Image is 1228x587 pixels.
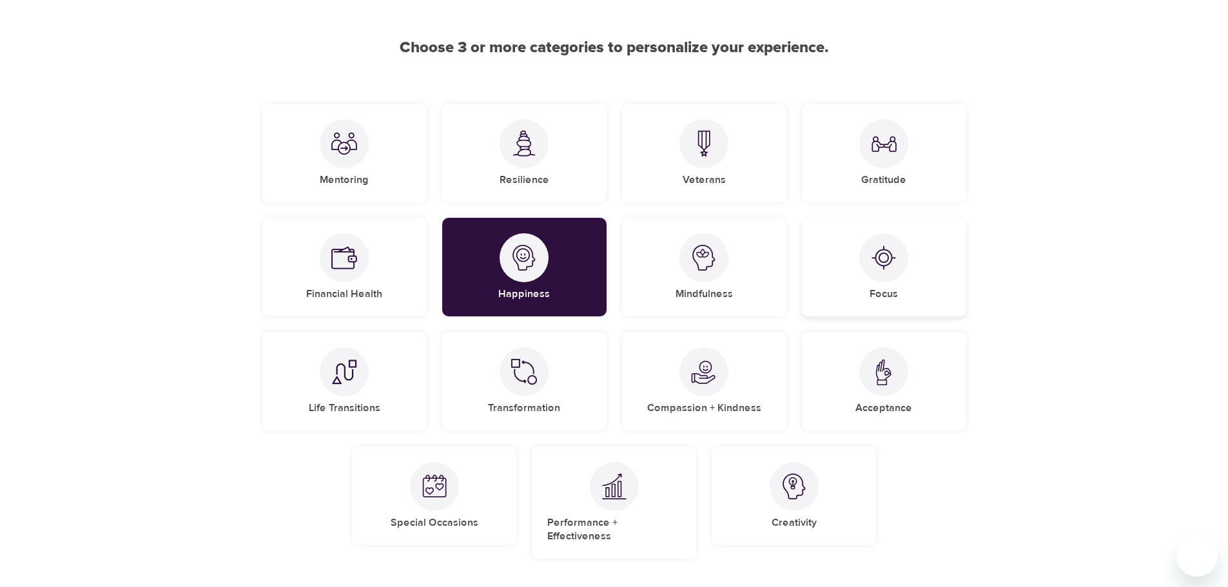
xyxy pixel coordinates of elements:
div: HappinessHappiness [442,218,607,316]
img: Resilience [511,130,537,157]
div: Compassion + KindnessCompassion + Kindness [622,332,786,430]
img: Happiness [511,245,537,271]
img: Acceptance [871,359,897,385]
div: MentoringMentoring [262,104,427,202]
img: Mindfulness [691,245,717,271]
h5: Financial Health [306,287,382,301]
img: Special Occasions [422,474,447,499]
h5: Life Transitions [309,401,380,415]
img: Mentoring [331,131,357,157]
h5: Resilience [500,173,549,187]
img: Creativity [781,474,807,499]
div: Life TransitionsLife Transitions [262,332,427,430]
h5: Transformation [488,401,560,415]
h5: Acceptance [855,401,912,415]
img: Gratitude [871,131,897,157]
h5: Mindfulness [676,287,733,301]
div: FocusFocus [802,218,966,316]
iframe: Button to launch messaging window [1176,535,1218,577]
img: Compassion + Kindness [691,359,717,385]
h5: Veterans [683,173,726,187]
div: VeteransVeterans [622,104,786,202]
div: Special OccasionsSpecial Occasions [352,447,516,545]
div: ResilienceResilience [442,104,607,202]
h5: Happiness [498,287,550,301]
h5: Mentoring [320,173,369,187]
img: Transformation [511,359,537,385]
div: TransformationTransformation [442,332,607,430]
img: Life Transitions [331,359,357,385]
div: MindfulnessMindfulness [622,218,786,316]
img: Financial Health [331,245,357,271]
h5: Gratitude [861,173,906,187]
img: Focus [871,245,897,271]
h5: Performance + Effectiveness [547,516,681,544]
h5: Compassion + Kindness [647,401,761,415]
h5: Focus [870,287,898,301]
img: Veterans [691,130,717,157]
div: AcceptanceAcceptance [802,332,966,430]
h5: Special Occasions [391,516,478,530]
div: Financial HealthFinancial Health [262,218,427,316]
div: GratitudeGratitude [802,104,966,202]
div: Performance + EffectivenessPerformance + Effectiveness [532,447,696,559]
div: CreativityCreativity [712,447,876,545]
h2: Choose 3 or more categories to personalize your experience. [262,39,966,57]
h5: Creativity [772,516,817,530]
img: Performance + Effectiveness [601,473,627,499]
